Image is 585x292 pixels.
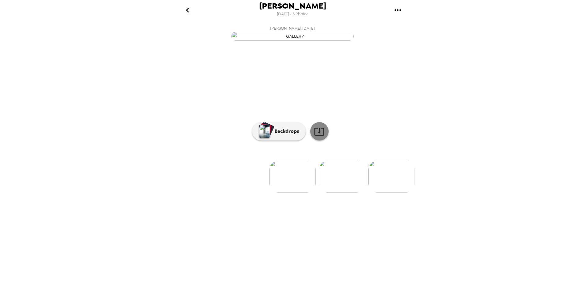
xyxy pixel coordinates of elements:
[319,161,365,193] img: gallery
[259,2,326,10] span: [PERSON_NAME]
[170,23,415,43] button: [PERSON_NAME],[DATE]
[277,10,308,18] span: [DATE] • 5 Photos
[271,128,299,135] p: Backdrops
[252,122,306,140] button: Backdrops
[368,161,415,193] img: gallery
[231,32,354,41] img: gallery
[269,161,316,193] img: gallery
[270,25,315,32] span: [PERSON_NAME] , [DATE]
